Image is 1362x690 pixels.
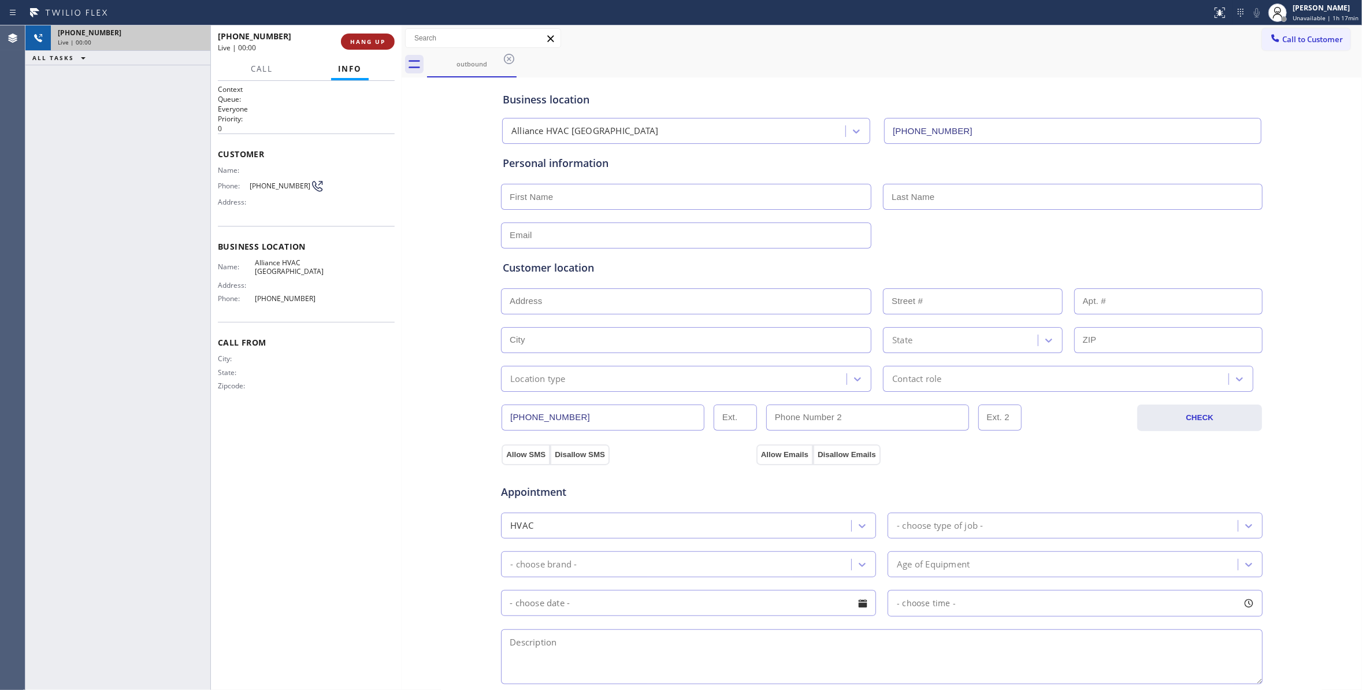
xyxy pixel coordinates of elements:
[218,198,255,206] span: Address:
[892,333,912,347] div: State
[218,114,395,124] h2: Priority:
[1137,405,1262,431] button: CHECK
[331,58,369,80] button: Info
[428,60,515,68] div: outbound
[406,29,561,47] input: Search
[501,288,871,314] input: Address
[503,92,1261,107] div: Business location
[218,294,255,303] span: Phone:
[883,288,1063,314] input: Street #
[883,184,1263,210] input: Last Name
[502,444,550,465] button: Allow SMS
[714,405,757,431] input: Ext.
[218,94,395,104] h2: Queue:
[550,444,610,465] button: Disallow SMS
[218,166,255,175] span: Name:
[244,58,280,80] button: Call
[218,84,395,94] h1: Context
[501,327,871,353] input: City
[501,222,871,248] input: Email
[218,354,255,363] span: City:
[897,598,956,609] span: - choose time -
[218,337,395,348] span: Call From
[250,181,310,190] span: [PHONE_NUMBER]
[510,372,566,385] div: Location type
[341,34,395,50] button: HANG UP
[510,558,577,571] div: - choose brand -
[813,444,881,465] button: Disallow Emails
[255,258,324,276] span: Alliance HVAC [GEOGRAPHIC_DATA]
[58,38,91,46] span: Live | 00:00
[218,124,395,133] p: 0
[884,118,1261,144] input: Phone Number
[25,51,97,65] button: ALL TASKS
[218,241,395,252] span: Business location
[1293,3,1359,13] div: [PERSON_NAME]
[756,444,813,465] button: Allow Emails
[502,405,704,431] input: Phone Number
[1074,327,1263,353] input: ZIP
[218,149,395,159] span: Customer
[218,368,255,377] span: State:
[501,484,754,500] span: Appointment
[255,294,324,303] span: [PHONE_NUMBER]
[218,262,255,271] span: Name:
[1282,34,1343,44] span: Call to Customer
[1293,14,1359,22] span: Unavailable | 1h 17min
[510,519,533,532] div: HVAC
[32,54,74,62] span: ALL TASKS
[218,381,255,390] span: Zipcode:
[218,43,256,53] span: Live | 00:00
[218,104,395,114] p: Everyone
[218,181,250,190] span: Phone:
[218,31,291,42] span: [PHONE_NUMBER]
[503,155,1261,171] div: Personal information
[897,558,970,571] div: Age of Equipment
[503,260,1261,276] div: Customer location
[892,372,941,385] div: Contact role
[501,184,871,210] input: First Name
[58,28,121,38] span: [PHONE_NUMBER]
[978,405,1022,431] input: Ext. 2
[766,405,969,431] input: Phone Number 2
[897,519,983,532] div: - choose type of job -
[218,281,255,290] span: Address:
[1262,28,1350,50] button: Call to Customer
[251,64,273,74] span: Call
[350,38,385,46] span: HANG UP
[1074,288,1263,314] input: Apt. #
[1249,5,1265,21] button: Mute
[511,125,658,138] div: Alliance HVAC [GEOGRAPHIC_DATA]
[501,590,876,616] input: - choose date -
[338,64,362,74] span: Info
